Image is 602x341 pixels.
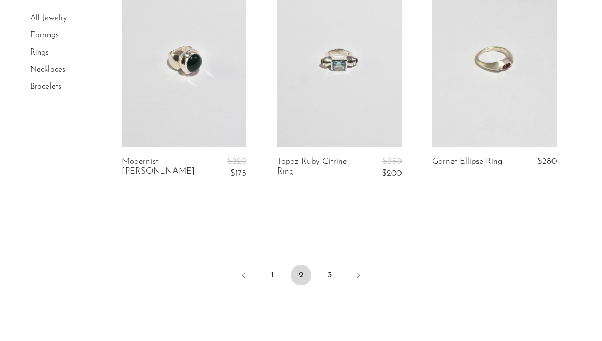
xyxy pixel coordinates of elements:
span: $220 [227,157,246,166]
a: Next [348,265,368,287]
span: $200 [382,169,402,178]
a: Rings [30,48,49,57]
a: Topaz Ruby Citrine Ring [277,157,358,178]
a: Modernist [PERSON_NAME] [122,157,203,178]
a: Garnet Ellipse Ring [432,157,503,166]
span: 2 [291,265,311,285]
a: All Jewelry [30,14,67,22]
span: $175 [230,169,246,178]
span: $280 [537,157,557,166]
a: Previous [234,265,254,287]
a: 1 [262,265,283,285]
span: $250 [382,157,402,166]
a: Necklaces [30,66,65,74]
a: 3 [319,265,340,285]
a: Bracelets [30,83,61,91]
a: Earrings [30,32,59,40]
